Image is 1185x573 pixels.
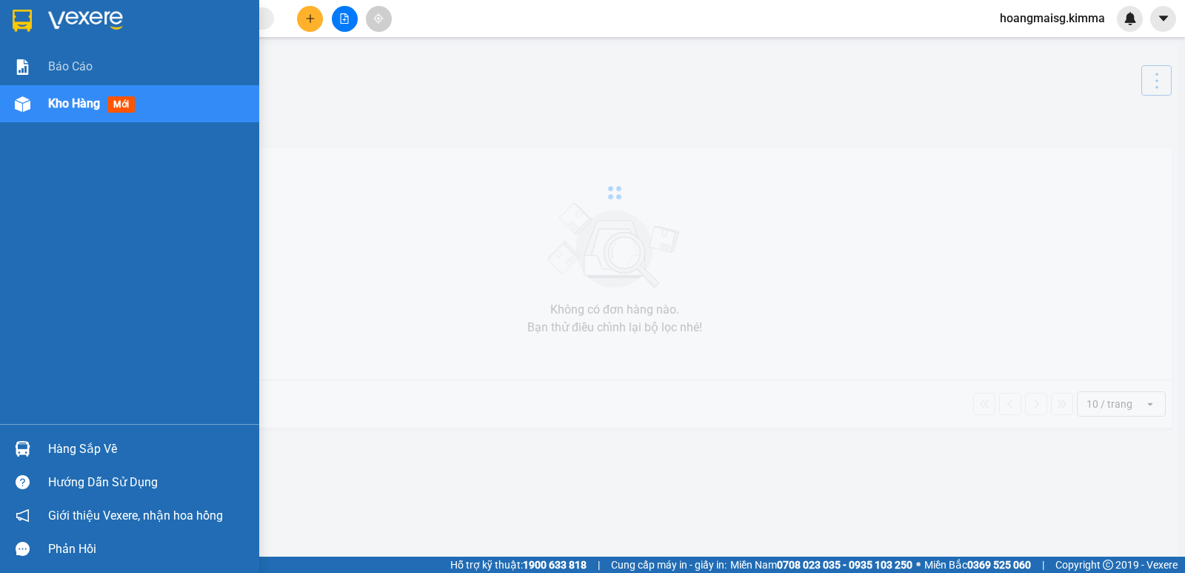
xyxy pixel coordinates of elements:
[1157,12,1170,25] span: caret-down
[730,557,912,573] span: Miền Nam
[916,562,921,568] span: ⚪️
[924,557,1031,573] span: Miền Bắc
[15,96,30,112] img: warehouse-icon
[967,559,1031,571] strong: 0369 525 060
[450,557,587,573] span: Hỗ trợ kỹ thuật:
[16,542,30,556] span: message
[1042,557,1044,573] span: |
[48,538,248,560] div: Phản hồi
[13,10,32,32] img: logo-vxr
[332,6,358,32] button: file-add
[305,13,316,24] span: plus
[373,13,384,24] span: aim
[48,506,223,525] span: Giới thiệu Vexere, nhận hoa hồng
[48,438,248,460] div: Hàng sắp về
[15,59,30,75] img: solution-icon
[16,475,30,489] span: question-circle
[611,557,727,573] span: Cung cấp máy in - giấy in:
[366,6,392,32] button: aim
[297,6,323,32] button: plus
[1103,560,1113,570] span: copyright
[16,509,30,523] span: notification
[598,557,600,573] span: |
[523,559,587,571] strong: 1900 633 818
[988,9,1117,27] span: hoangmaisg.kimma
[48,96,100,110] span: Kho hàng
[48,471,248,494] div: Hướng dẫn sử dụng
[107,96,135,113] span: mới
[15,441,30,457] img: warehouse-icon
[339,13,350,24] span: file-add
[1124,12,1137,25] img: icon-new-feature
[777,559,912,571] strong: 0708 023 035 - 0935 103 250
[1150,6,1176,32] button: caret-down
[48,57,93,76] span: Báo cáo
